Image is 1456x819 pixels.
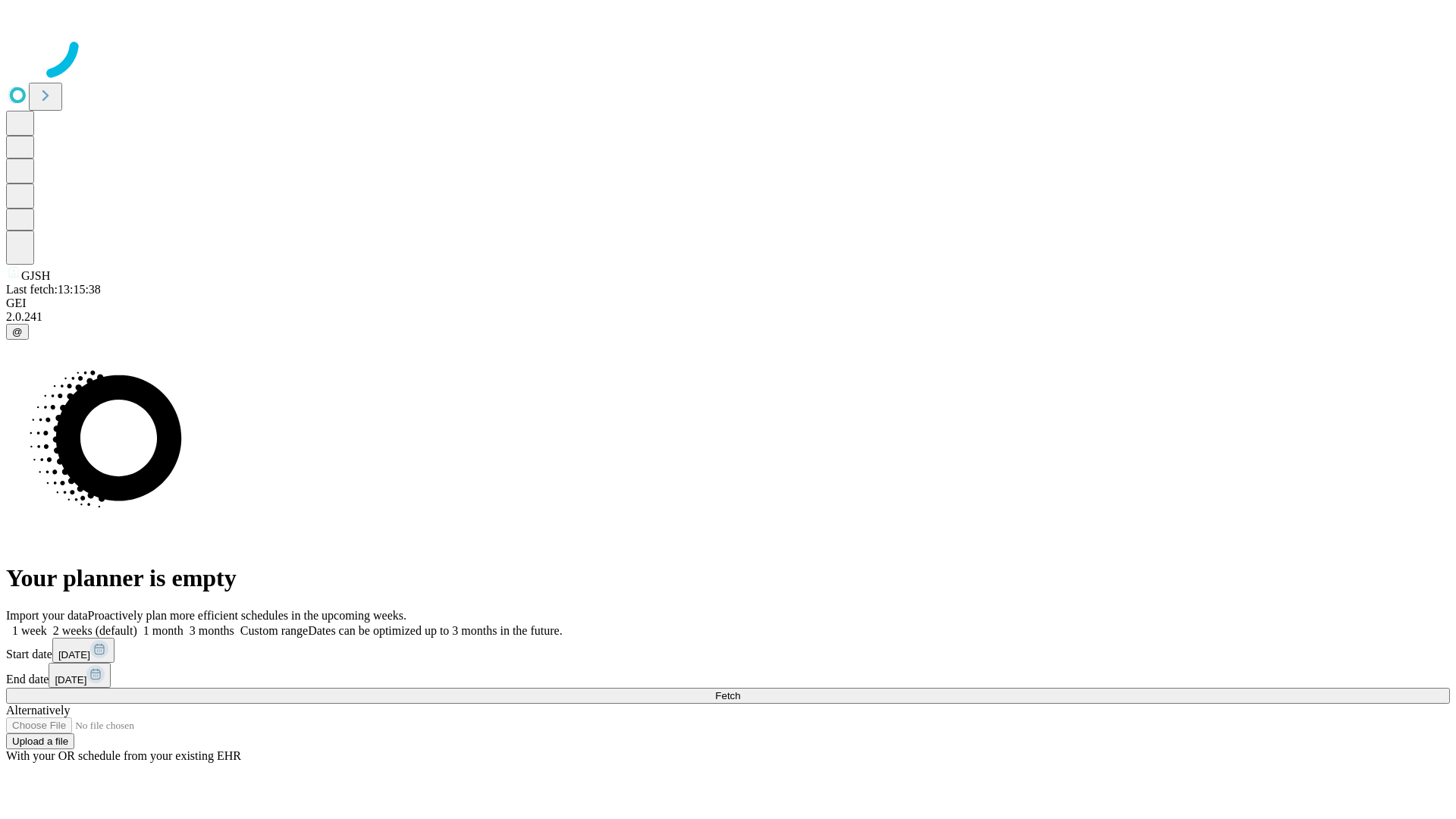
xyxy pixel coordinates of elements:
[12,326,23,337] span: @
[52,638,115,663] button: [DATE]
[58,649,90,661] span: [DATE]
[53,624,137,637] span: 2 weeks (default)
[6,310,1450,324] div: 2.0.241
[6,638,1450,663] div: Start date
[190,624,234,637] span: 3 months
[88,609,406,622] span: Proactively plan more efficient schedules in the upcoming weeks.
[6,749,241,762] span: With your OR schedule from your existing EHR
[308,624,562,637] span: Dates can be optimized up to 3 months in the future.
[715,690,740,701] span: Fetch
[6,324,29,340] button: @
[6,688,1450,704] button: Fetch
[6,663,1450,688] div: End date
[12,624,47,637] span: 1 week
[6,564,1450,592] h1: Your planner is empty
[6,704,70,717] span: Alternatively
[21,269,50,282] span: GJSH
[240,624,308,637] span: Custom range
[143,624,184,637] span: 1 month
[55,674,86,686] span: [DATE]
[6,297,1450,310] div: GEI
[6,733,74,749] button: Upload a file
[49,663,111,688] button: [DATE]
[6,609,88,622] span: Import your data
[6,283,101,296] span: Last fetch: 13:15:38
